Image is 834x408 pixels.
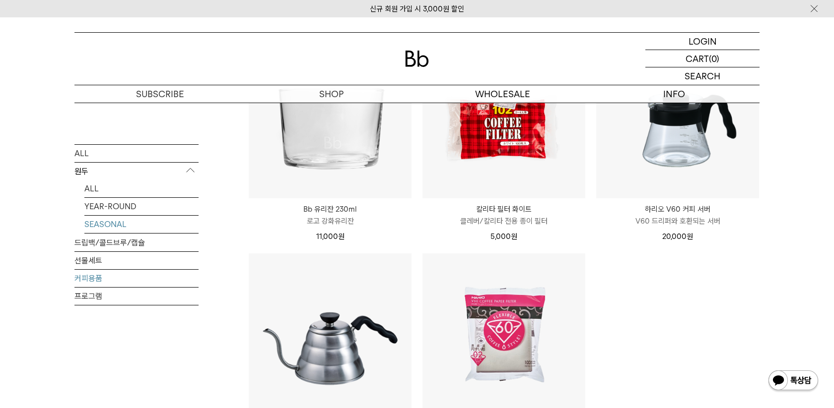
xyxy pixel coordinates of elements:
[596,36,759,198] img: 하리오 V60 커피 서버
[686,50,709,67] p: CART
[645,50,760,67] a: CART (0)
[511,232,517,241] span: 원
[74,233,199,251] a: 드립백/콜드브루/캡슐
[370,4,464,13] a: 신규 회원 가입 시 3,000원 할인
[249,215,412,227] p: 로고 강화유리잔
[645,33,760,50] a: LOGIN
[74,287,199,304] a: 프로그램
[685,67,720,85] p: SEARCH
[246,85,417,103] a: SHOP
[74,144,199,162] a: ALL
[767,369,819,393] img: 카카오톡 채널 1:1 채팅 버튼
[84,215,199,233] a: SEASONAL
[596,203,759,215] p: 하리오 V60 커피 서버
[74,85,246,103] a: SUBSCRIBE
[316,232,345,241] span: 11,000
[84,179,199,197] a: ALL
[74,162,199,180] p: 원두
[689,33,717,50] p: LOGIN
[249,203,412,215] p: Bb 유리잔 230ml
[490,232,517,241] span: 5,000
[417,85,588,103] p: WHOLESALE
[338,232,345,241] span: 원
[662,232,693,241] span: 20,000
[249,203,412,227] a: Bb 유리잔 230ml 로고 강화유리잔
[687,232,693,241] span: 원
[405,51,429,67] img: 로고
[249,36,412,198] img: Bb 유리잔 230ml
[74,251,199,269] a: 선물세트
[74,269,199,287] a: 커피용품
[422,203,585,215] p: 칼리타 필터 화이트
[709,50,719,67] p: (0)
[422,215,585,227] p: 클레버/칼리타 전용 종이 필터
[422,203,585,227] a: 칼리타 필터 화이트 클레버/칼리타 전용 종이 필터
[596,215,759,227] p: V60 드리퍼와 호환되는 서버
[588,85,760,103] p: INFO
[422,36,585,198] img: 칼리타 필터 화이트
[84,197,199,215] a: YEAR-ROUND
[596,203,759,227] a: 하리오 V60 커피 서버 V60 드리퍼와 호환되는 서버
